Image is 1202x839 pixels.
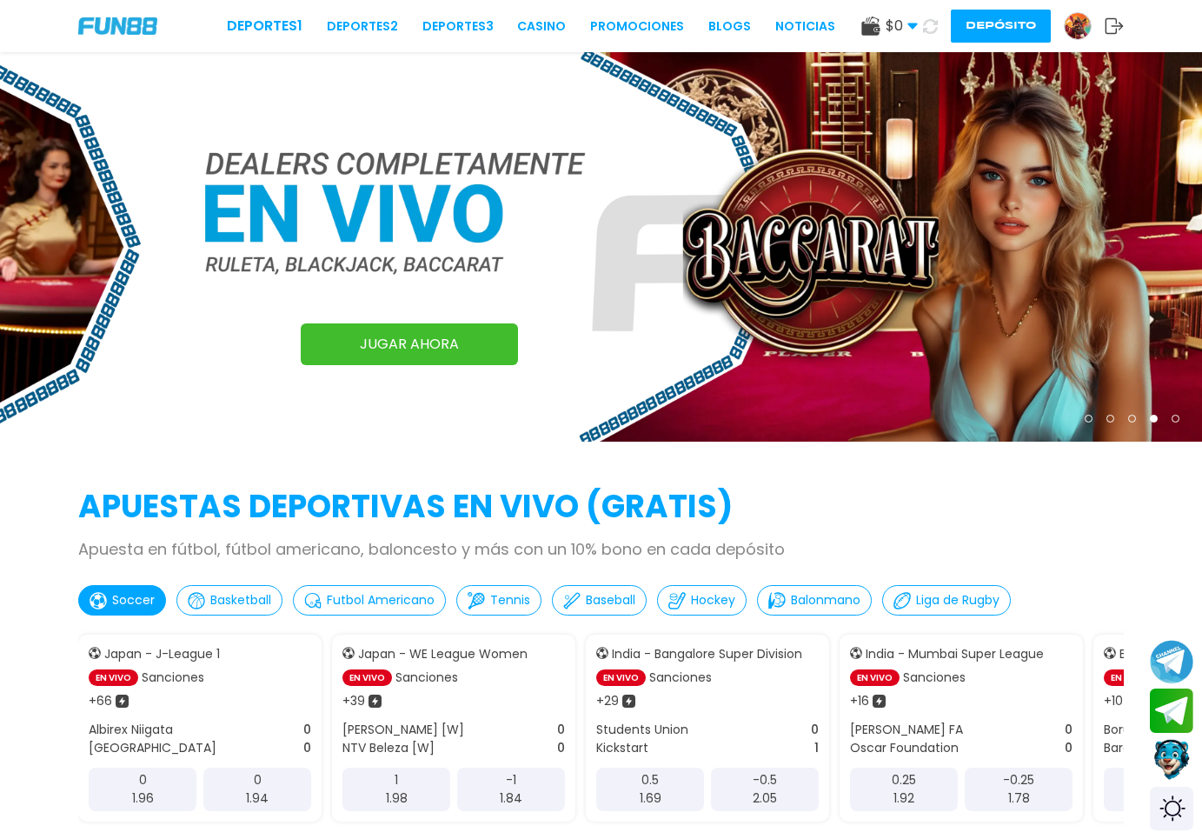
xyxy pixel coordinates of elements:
p: 0.25 [892,771,916,789]
p: 0 [557,721,565,739]
p: 0 [303,739,311,757]
p: Sanciones [142,669,204,687]
p: + 16 [850,692,869,710]
p: -1 [506,771,516,789]
img: Company Logo [78,17,157,35]
p: 1.69 [640,789,661,808]
p: NTV Beleza [W] [342,739,435,757]
a: NOTICIAS [775,17,835,36]
p: 1.96 [132,789,154,808]
p: Tennis [490,591,530,609]
button: Contact customer service [1150,737,1193,782]
button: Join telegram channel [1150,639,1193,684]
p: 1.92 [893,789,914,808]
button: Liga de Rugby [882,585,1011,616]
p: [PERSON_NAME] [W] [342,721,464,739]
p: Sanciones [903,669,966,687]
p: 1 [814,739,819,757]
p: EN VIVO [89,669,138,686]
p: Oscar Foundation [850,739,959,757]
p: EN VIVO [850,669,900,686]
p: EN VIVO [596,669,646,686]
p: Apuesta en fútbol, fútbol americano, baloncesto y más con un 10% bono en cada depósito [78,537,1124,561]
p: 0 [811,721,819,739]
button: Basketball [176,585,282,616]
a: BLOGS [708,17,751,36]
p: + 10 [1104,692,1123,710]
p: Sanciones [649,669,712,687]
a: Avatar [1064,12,1105,40]
div: Switch theme [1150,787,1193,830]
p: Albirex Niigata [89,721,173,739]
p: EN VIVO [1104,669,1153,686]
p: + 29 [596,692,619,710]
img: Avatar [1065,13,1091,39]
p: Sanciones [395,669,458,687]
button: Depósito [951,10,1051,43]
p: -0.5 [753,771,777,789]
a: Promociones [590,17,684,36]
p: Hockey [691,591,735,609]
p: 0 [139,771,147,789]
button: Soccer [78,585,166,616]
p: 0 [303,721,311,739]
a: Deportes2 [327,17,398,36]
p: 0 [254,771,262,789]
p: Students Union [596,721,688,739]
a: Deportes1 [227,16,302,37]
button: Join telegram [1150,689,1193,734]
p: 0.5 [641,771,659,789]
p: Japan - J-League 1 [104,645,220,663]
p: 0 [557,739,565,757]
button: Futbol Americano [293,585,446,616]
a: Deportes3 [422,17,494,36]
p: 1.98 [386,789,408,808]
a: CASINO [517,17,566,36]
p: 1.94 [246,789,269,808]
p: 0 [1065,721,1073,739]
p: 0 [1065,739,1073,757]
span: $ 0 [886,16,918,37]
p: Futbol Americano [327,591,435,609]
p: Japan - WE League Women [358,645,528,663]
p: + 66 [89,692,112,710]
p: Soccer [112,591,155,609]
button: Baseball [552,585,647,616]
p: 1 [395,771,398,789]
button: Tennis [456,585,541,616]
a: JUGAR AHORA [301,323,518,365]
p: Balonmano [791,591,860,609]
p: Basketball [210,591,271,609]
p: 2.05 [753,789,777,808]
p: 1.78 [1008,789,1030,808]
p: Kickstart [596,739,648,757]
h2: APUESTAS DEPORTIVAS EN VIVO (gratis) [78,483,1124,530]
p: India - Bangalore Super Division [612,645,802,663]
p: [GEOGRAPHIC_DATA] [89,739,216,757]
p: 1.84 [500,789,522,808]
p: Baseball [586,591,635,609]
p: [PERSON_NAME] FA [850,721,963,739]
button: Hockey [657,585,747,616]
button: Balonmano [757,585,872,616]
p: Liga de Rugby [916,591,999,609]
p: + 39 [342,692,365,710]
p: India - Mumbai Super League [866,645,1044,663]
p: -0.25 [1003,771,1034,789]
p: EN VIVO [342,669,392,686]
